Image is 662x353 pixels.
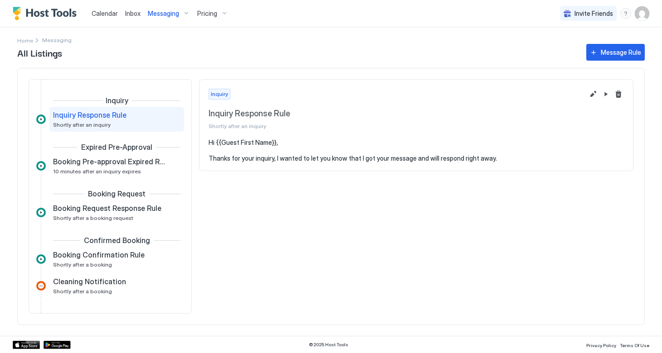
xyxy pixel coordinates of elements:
[309,342,348,348] span: © 2025 Host Tools
[620,8,631,19] div: menu
[92,9,118,18] a: Calendar
[588,89,599,100] button: Edit message rule
[17,35,33,45] a: Home
[84,236,150,245] span: Confirmed Booking
[53,157,166,166] span: Booking Pre-approval Expired Rule
[211,90,228,98] span: Inquiry
[600,89,611,100] button: Pause Message Rule
[574,10,613,18] span: Invite Friends
[586,343,616,348] span: Privacy Policy
[88,189,146,198] span: Booking Request
[209,123,584,129] span: Shortly after an inquiry
[586,44,645,61] button: Message Rule
[620,343,649,348] span: Terms Of Use
[17,37,33,44] span: Home
[53,168,141,175] span: 10 minutes after an inquiry expires
[209,109,584,119] span: Inquiry Response Rule
[9,322,31,344] iframe: Intercom live chat
[53,261,112,268] span: Shortly after a booking
[92,10,118,17] span: Calendar
[635,6,649,21] div: User profile
[53,288,112,295] span: Shortly after a booking
[53,121,111,128] span: Shortly after an inquiry
[209,138,624,162] pre: Hi {{Guest First Name}}, Thanks for your inquiry, I wanted to let you know that I got your messag...
[53,250,145,259] span: Booking Confirmation Rule
[53,215,133,221] span: Shortly after a booking request
[620,340,649,349] a: Terms Of Use
[44,341,71,349] a: Google Play Store
[42,37,72,43] span: Breadcrumb
[53,110,127,119] span: Inquiry Response Rule
[53,277,126,286] span: Cleaning Notification
[17,46,577,59] span: All Listings
[13,7,81,20] a: Host Tools Logo
[106,96,128,105] span: Inquiry
[125,10,141,17] span: Inbox
[125,9,141,18] a: Inbox
[17,35,33,45] div: Breadcrumb
[601,48,641,57] div: Message Rule
[148,10,179,18] span: Messaging
[13,341,40,349] a: App Store
[197,10,217,18] span: Pricing
[53,204,161,213] span: Booking Request Response Rule
[586,340,616,349] a: Privacy Policy
[613,89,624,100] button: Delete message rule
[81,143,152,152] span: Expired Pre-Approval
